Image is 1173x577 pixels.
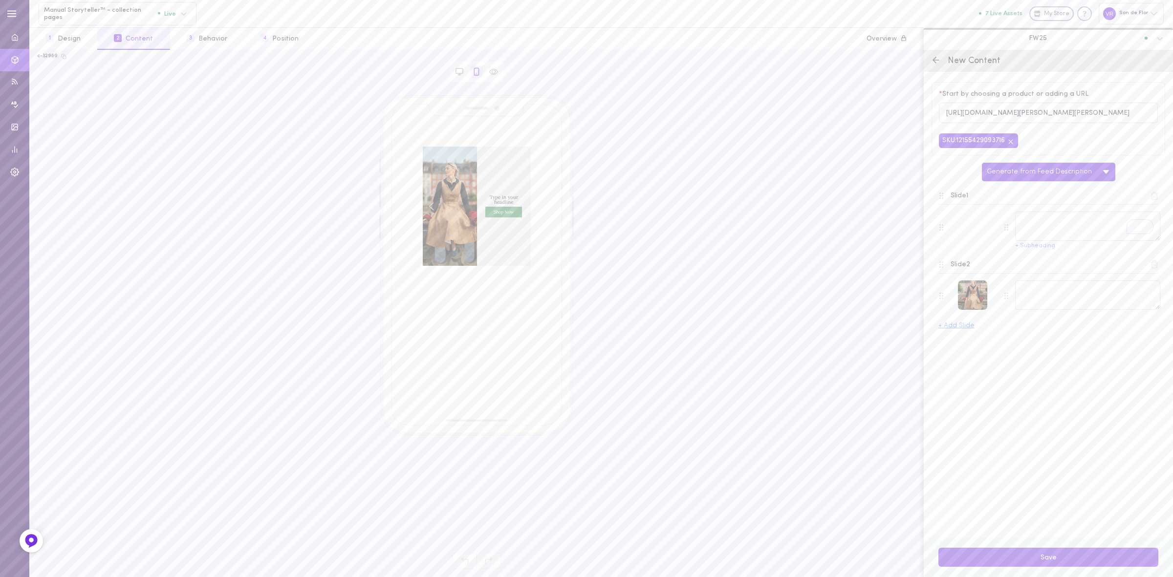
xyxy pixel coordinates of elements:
button: + Add Slide [938,322,975,329]
button: 3Behavior [170,28,244,50]
span: Start by choosing a product or adding a URL [939,89,1158,99]
button: + Subheading [1015,243,1055,249]
span: 1 [46,34,54,42]
span: Manual Storyteller™ - collection pages [44,6,158,21]
span: Shop Now [485,207,522,217]
button: 2Content [97,28,170,50]
textarea: To enrich screen reader interactions, please activate Accessibility in Grammarly extension settings [1015,212,1160,241]
a: My Store [1029,6,1074,21]
span: 4 [261,34,268,42]
span: Slide 2 [951,260,970,270]
div: Knowledge center [1077,6,1092,21]
span: Live [158,10,176,17]
span: Redo [477,553,501,569]
input: Choose a page, SKU or insert a specific URL [939,103,1158,124]
span: SKU: 12155429093716 [939,133,1018,148]
div: Left arrow [426,147,436,266]
span: Undo [452,553,477,569]
img: Feedback Button [24,534,39,548]
button: Overview [850,28,924,50]
button: 7 Live Assets [979,10,1022,17]
span: My Store [1044,10,1069,19]
button: 4Position [244,28,315,50]
div: c-32969 [38,53,58,60]
div: New Content [924,50,1173,72]
span: 3 [187,34,195,42]
button: 1Design [29,28,97,50]
button: Save [938,548,1158,567]
a: 7 Live Assets [979,10,1029,17]
div: Son de Flor [1099,3,1164,24]
button: Generate from Feed Description [982,163,1097,181]
span: FW25 [1029,34,1047,43]
span: 2 [114,34,122,42]
span: Slide 1 [951,191,968,201]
